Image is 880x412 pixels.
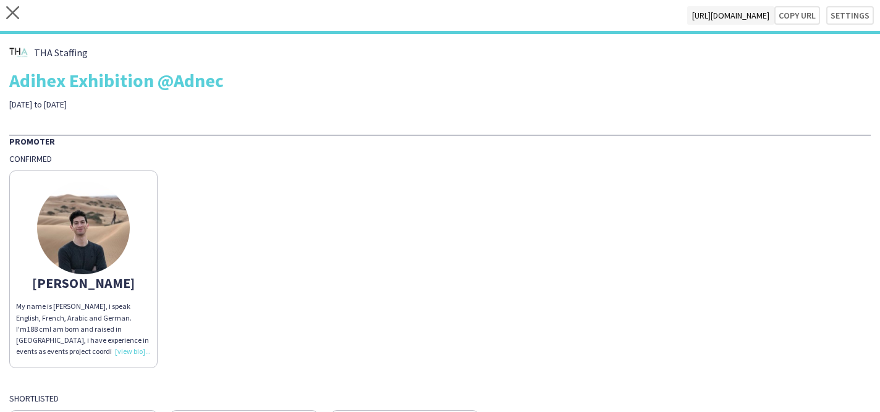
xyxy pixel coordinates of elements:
[9,71,871,90] div: Adihex Exhibition @Adnec
[16,324,149,379] span: I am born and raised in [GEOGRAPHIC_DATA], i have experience in events as events project coordina...
[687,6,774,25] span: [URL][DOMAIN_NAME]
[774,6,820,25] button: Copy url
[27,324,49,334] span: 188 cm
[37,182,130,274] img: thumb-5f284ddb0ca2c.jpeg
[16,277,151,288] div: [PERSON_NAME]
[826,6,874,25] button: Settings
[34,47,88,58] span: THA Staffing
[16,301,132,333] span: My name is [PERSON_NAME], i speak English, French, Arabic and German. I'm
[9,99,311,110] div: [DATE] to [DATE]
[9,393,871,404] div: Shortlisted
[9,43,28,62] img: thumb-1f560352-f702-4df8-8417-c025095cbf14.png
[9,153,871,164] div: Confirmed
[9,135,871,147] div: Promoter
